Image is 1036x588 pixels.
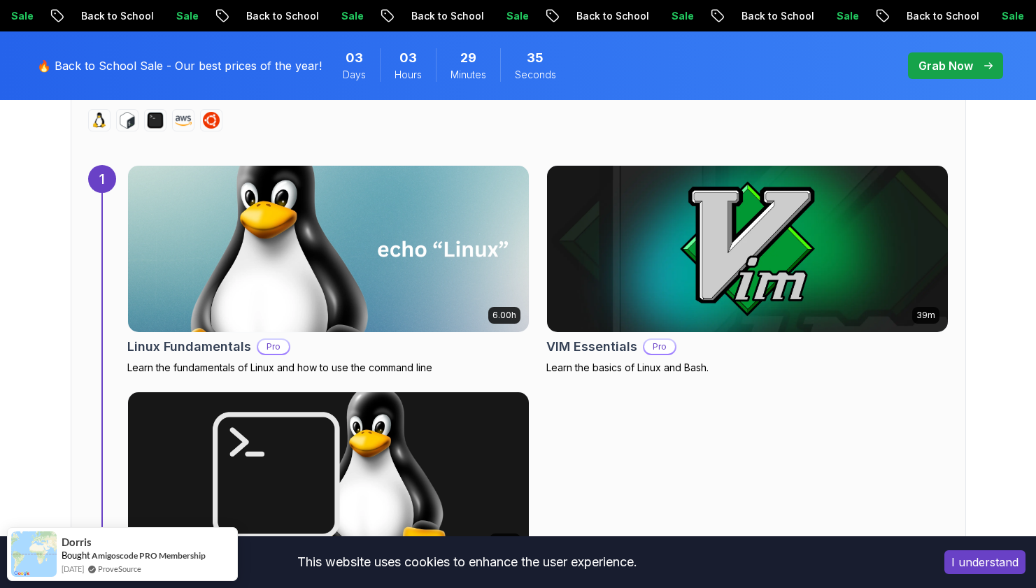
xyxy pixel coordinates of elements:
[460,48,476,68] span: 29 Minutes
[713,9,808,23] p: Back to School
[313,9,357,23] p: Sale
[203,112,220,129] img: ubuntu logo
[383,9,478,23] p: Back to School
[644,340,675,354] p: Pro
[147,112,164,129] img: terminal logo
[547,166,948,332] img: VIM Essentials card
[916,310,935,321] p: 39m
[10,547,923,578] div: This website uses cookies to enhance the user experience.
[515,68,556,82] span: Seconds
[546,361,949,375] p: Learn the basics of Linux and Bash.
[62,563,84,575] span: [DATE]
[548,9,643,23] p: Back to School
[643,9,688,23] p: Sale
[127,165,530,375] a: Linux Fundamentals card6.00hLinux FundamentalsProLearn the fundamentals of Linux and how to use t...
[127,337,251,357] h2: Linux Fundamentals
[119,112,136,129] img: bash logo
[808,9,853,23] p: Sale
[127,361,530,375] p: Learn the fundamentals of Linux and how to use the command line
[37,57,322,74] p: 🔥 Back to School Sale - Our best prices of the year!
[98,563,141,575] a: ProveSource
[128,392,529,559] img: Linux for Professionals card
[92,550,206,561] a: Amigoscode PRO Membership
[91,112,108,129] img: linux logo
[918,57,973,74] p: Grab Now
[148,9,192,23] p: Sale
[973,9,1018,23] p: Sale
[11,531,57,577] img: provesource social proof notification image
[478,9,523,23] p: Sale
[395,68,422,82] span: Hours
[944,550,1026,574] button: Accept cookies
[62,536,92,548] span: Dorris
[399,48,417,68] span: 3 Hours
[62,550,90,561] span: Bought
[878,9,973,23] p: Back to School
[527,48,544,68] span: 35 Seconds
[52,9,148,23] p: Back to School
[218,9,313,23] p: Back to School
[492,310,516,321] p: 6.00h
[450,68,486,82] span: Minutes
[88,165,116,193] div: 1
[546,337,637,357] h2: VIM Essentials
[175,112,192,129] img: aws logo
[343,68,366,82] span: Days
[118,162,539,336] img: Linux Fundamentals card
[546,165,949,375] a: VIM Essentials card39mVIM EssentialsProLearn the basics of Linux and Bash.
[346,48,363,68] span: 3 Days
[258,340,289,354] p: Pro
